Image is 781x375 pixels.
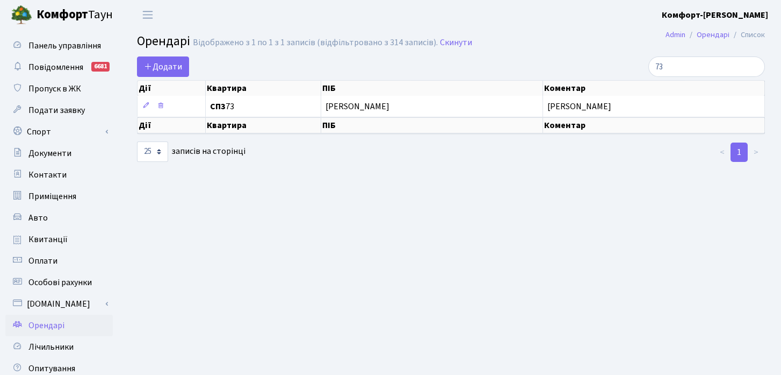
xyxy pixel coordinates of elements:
[206,81,321,96] th: Квартира
[5,272,113,293] a: Особові рахунки
[543,117,765,133] th: Коментар
[138,117,206,133] th: Дії
[5,186,113,207] a: Приміщення
[5,229,113,250] a: Квитанції
[28,341,74,353] span: Лічильники
[206,117,321,133] th: Квартира
[326,102,538,111] span: [PERSON_NAME]
[91,62,110,72] div: 6681
[662,9,768,22] a: Комфорт-[PERSON_NAME]
[138,81,206,96] th: Дії
[5,293,113,315] a: [DOMAIN_NAME]
[28,61,83,73] span: Повідомлення
[28,83,81,95] span: Пропуск в ЖК
[28,40,101,52] span: Панель управління
[5,315,113,336] a: Орендарі
[28,147,71,159] span: Документи
[547,101,611,112] span: [PERSON_NAME]
[5,143,113,164] a: Документи
[5,164,113,186] a: Контакти
[28,363,75,374] span: Опитування
[28,212,48,224] span: Авто
[28,190,76,202] span: Приміщення
[28,320,64,331] span: Орендарі
[5,207,113,229] a: Авто
[321,81,543,96] th: ПІБ
[5,56,113,78] a: Повідомлення6681
[5,35,113,56] a: Панель управління
[11,4,32,26] img: logo.png
[5,250,113,272] a: Оплати
[666,29,685,40] a: Admin
[28,169,67,181] span: Контакти
[648,56,765,77] input: Пошук...
[5,121,113,143] a: Спорт
[440,38,472,48] a: Скинути
[28,277,92,288] span: Особові рахунки
[5,336,113,358] a: Лічильники
[144,61,182,73] span: Додати
[543,81,765,96] th: Коментар
[5,100,113,121] a: Подати заявку
[137,56,189,77] a: Додати
[137,32,190,51] span: Орендарі
[137,141,168,162] select: записів на сторінці
[210,101,226,112] b: СП3
[37,6,88,23] b: Комфорт
[193,38,438,48] div: Відображено з 1 по 1 з 1 записів (відфільтровано з 314 записів).
[321,117,543,133] th: ПІБ
[649,24,781,46] nav: breadcrumb
[210,102,316,111] span: 73
[28,234,68,245] span: Квитанції
[37,6,113,24] span: Таун
[134,6,161,24] button: Переключити навігацію
[137,141,245,162] label: записів на сторінці
[731,143,748,162] a: 1
[697,29,729,40] a: Орендарі
[28,255,57,267] span: Оплати
[5,78,113,100] a: Пропуск в ЖК
[729,29,765,41] li: Список
[28,104,85,116] span: Подати заявку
